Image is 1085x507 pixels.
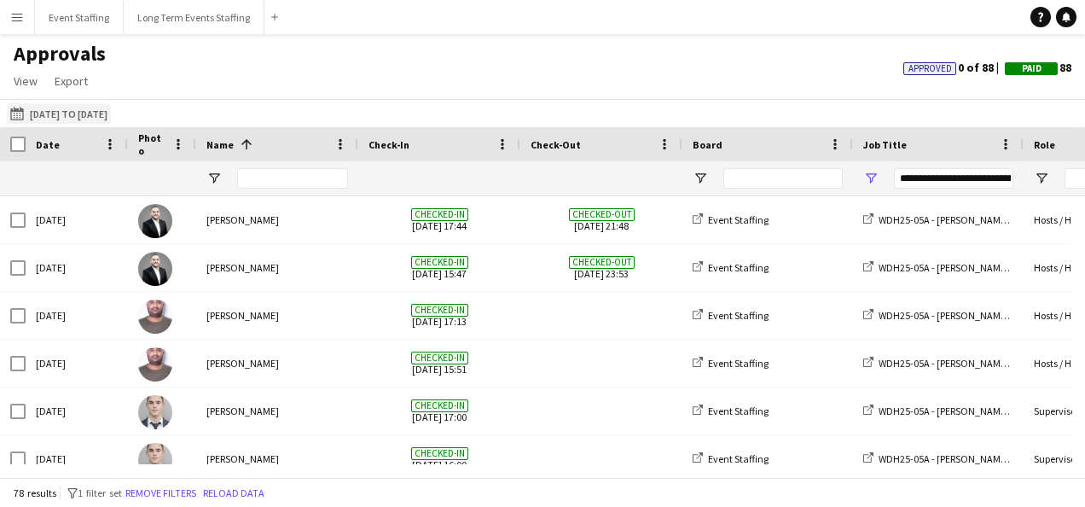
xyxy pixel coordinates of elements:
[26,340,128,387] div: [DATE]
[531,196,672,243] span: [DATE] 21:48
[138,347,172,382] img: Abdul Halik Salihue
[26,292,128,339] div: [DATE]
[708,261,769,274] span: Event Staffing
[206,138,234,151] span: Name
[863,261,1045,274] a: WDH25-05A - [PERSON_NAME] Concert
[26,435,128,482] div: [DATE]
[863,452,1045,465] a: WDH25-05A - [PERSON_NAME] Concert
[196,435,358,482] div: [PERSON_NAME]
[531,244,672,291] span: [DATE] 23:53
[196,340,358,387] div: [PERSON_NAME]
[237,168,348,189] input: Name Filter Input
[708,309,769,322] span: Event Staffing
[908,63,952,74] span: Approved
[196,244,358,291] div: [PERSON_NAME]
[569,208,635,221] span: Checked-out
[122,484,200,503] button: Remove filters
[903,60,1005,75] span: 0 of 88
[693,171,708,186] button: Open Filter Menu
[411,352,468,364] span: Checked-in
[693,261,769,274] a: Event Staffing
[368,138,409,151] span: Check-In
[26,388,128,434] div: [DATE]
[200,484,268,503] button: Reload data
[708,452,769,465] span: Event Staffing
[48,70,95,92] a: Export
[368,244,510,291] span: [DATE] 15:47
[196,292,358,339] div: [PERSON_NAME]
[55,73,88,89] span: Export
[368,292,510,339] span: [DATE] 17:13
[411,399,468,412] span: Checked-in
[368,435,510,482] span: [DATE] 16:00
[693,405,769,417] a: Event Staffing
[879,357,1045,370] span: WDH25-05A - [PERSON_NAME] Concert
[569,256,635,269] span: Checked-out
[138,204,172,238] img: Abdalla Shafei
[1034,138,1055,151] span: Role
[693,213,769,226] a: Event Staffing
[708,357,769,370] span: Event Staffing
[693,138,722,151] span: Board
[723,168,843,189] input: Board Filter Input
[708,213,769,226] span: Event Staffing
[368,196,510,243] span: [DATE] 17:44
[7,103,111,124] button: [DATE] to [DATE]
[368,388,510,434] span: [DATE] 17:00
[138,252,172,286] img: Abdalla Shafei
[26,196,128,243] div: [DATE]
[14,73,38,89] span: View
[138,300,172,334] img: Abdul Halik Salihue
[1034,171,1049,186] button: Open Filter Menu
[693,309,769,322] a: Event Staffing
[78,487,122,499] span: 1 filter set
[138,395,172,429] img: Abdulrahman Al shouli
[26,244,128,291] div: [DATE]
[693,357,769,370] a: Event Staffing
[411,447,468,460] span: Checked-in
[35,1,124,34] button: Event Staffing
[124,1,264,34] button: Long Term Events Staffing
[411,304,468,317] span: Checked-in
[531,138,581,151] span: Check-Out
[196,388,358,434] div: [PERSON_NAME]
[411,256,468,269] span: Checked-in
[138,131,165,157] span: Photo
[206,171,222,186] button: Open Filter Menu
[138,443,172,477] img: Abdulrahman Al shouli
[7,70,44,92] a: View
[863,357,1045,370] a: WDH25-05A - [PERSON_NAME] Concert
[196,196,358,243] div: [PERSON_NAME]
[1005,60,1071,75] span: 88
[368,340,510,387] span: [DATE] 15:51
[36,138,60,151] span: Date
[708,405,769,417] span: Event Staffing
[1022,63,1041,74] span: Paid
[879,261,1045,274] span: WDH25-05A - [PERSON_NAME] Concert
[693,452,769,465] a: Event Staffing
[879,452,1045,465] span: WDH25-05A - [PERSON_NAME] Concert
[863,138,907,151] span: Job Title
[863,171,879,186] button: Open Filter Menu
[411,208,468,221] span: Checked-in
